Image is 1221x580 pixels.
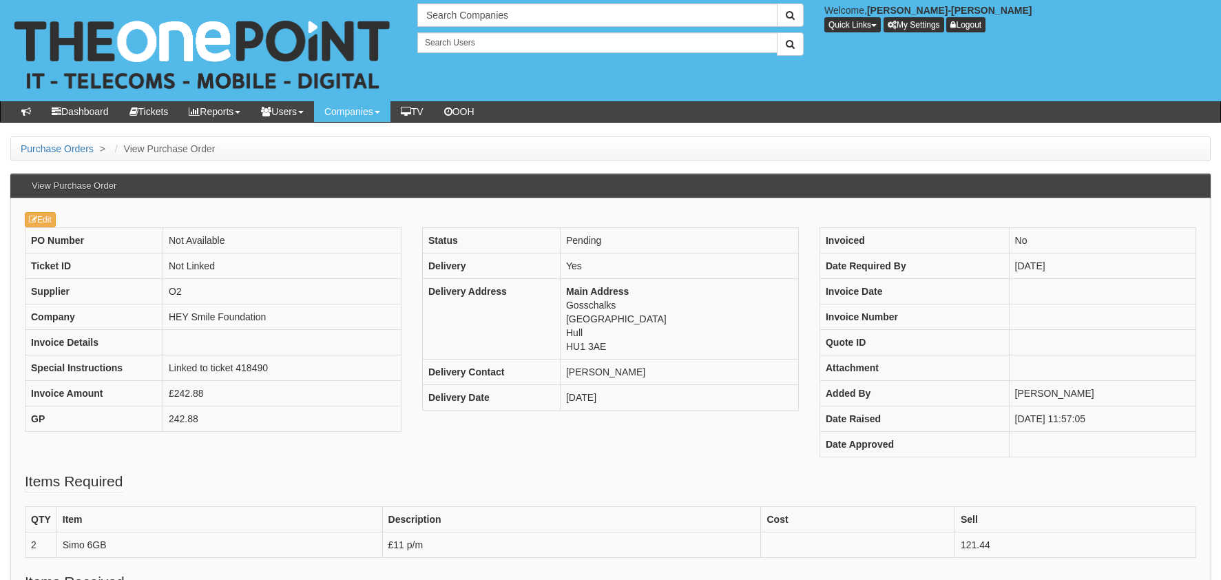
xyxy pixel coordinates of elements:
[820,330,1009,355] th: Quote ID
[56,532,382,558] td: Simo 6GB
[422,360,560,385] th: Delivery Contact
[560,279,798,360] td: Gosschalks [GEOGRAPHIC_DATA] Hull HU1 3AE
[163,304,401,330] td: HEY Smile Foundation
[25,174,123,198] h3: View Purchase Order
[25,330,163,355] th: Invoice Details
[560,228,798,253] td: Pending
[955,507,1196,532] th: Sell
[820,406,1009,432] th: Date Raised
[867,5,1032,16] b: [PERSON_NAME]-[PERSON_NAME]
[1009,228,1196,253] td: No
[41,101,119,122] a: Dashboard
[178,101,251,122] a: Reports
[761,507,955,532] th: Cost
[163,381,401,406] td: £242.88
[820,279,1009,304] th: Invoice Date
[820,253,1009,279] th: Date Required By
[422,385,560,411] th: Delivery Date
[382,532,761,558] td: £11 p/m
[163,228,401,253] td: Not Available
[560,253,798,279] td: Yes
[560,385,798,411] td: [DATE]
[25,381,163,406] th: Invoice Amount
[163,355,401,381] td: Linked to ticket 418490
[1009,406,1196,432] td: [DATE] 11:57:05
[566,286,629,297] b: Main Address
[417,3,778,27] input: Search Companies
[820,304,1009,330] th: Invoice Number
[163,279,401,304] td: O2
[422,253,560,279] th: Delivery
[25,355,163,381] th: Special Instructions
[21,143,94,154] a: Purchase Orders
[820,381,1009,406] th: Added By
[56,507,382,532] th: Item
[25,304,163,330] th: Company
[417,32,778,53] input: Search Users
[824,17,881,32] button: Quick Links
[814,3,1221,32] div: Welcome,
[25,507,57,532] th: QTY
[119,101,179,122] a: Tickets
[946,17,985,32] a: Logout
[382,507,761,532] th: Description
[163,253,401,279] td: Not Linked
[25,212,56,227] a: Edit
[25,228,163,253] th: PO Number
[884,17,944,32] a: My Settings
[1009,253,1196,279] td: [DATE]
[1009,381,1196,406] td: [PERSON_NAME]
[25,471,123,493] legend: Items Required
[112,142,216,156] li: View Purchase Order
[955,532,1196,558] td: 121.44
[251,101,314,122] a: Users
[25,279,163,304] th: Supplier
[390,101,434,122] a: TV
[422,279,560,360] th: Delivery Address
[314,101,390,122] a: Companies
[163,406,401,432] td: 242.88
[25,406,163,432] th: GP
[820,228,1009,253] th: Invoiced
[25,532,57,558] td: 2
[820,355,1009,381] th: Attachment
[560,360,798,385] td: [PERSON_NAME]
[820,432,1009,457] th: Date Approved
[434,101,485,122] a: OOH
[422,228,560,253] th: Status
[25,253,163,279] th: Ticket ID
[96,143,109,154] span: >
